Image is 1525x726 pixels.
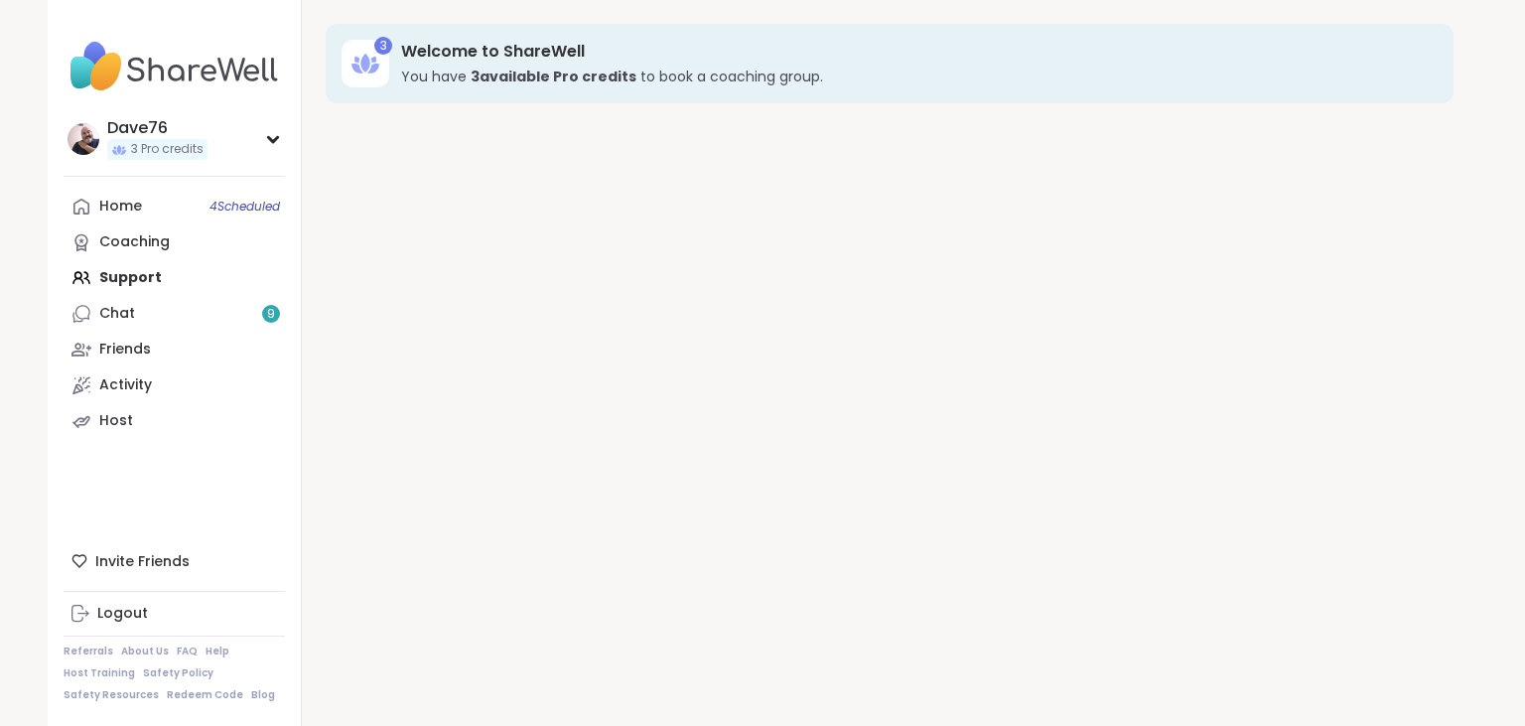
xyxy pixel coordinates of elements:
[177,645,198,658] a: FAQ
[99,304,135,324] div: Chat
[206,645,229,658] a: Help
[131,141,204,158] span: 3 Pro credits
[267,306,275,323] span: 9
[64,645,113,658] a: Referrals
[64,32,285,101] img: ShareWell Nav Logo
[167,688,243,702] a: Redeem Code
[143,666,213,680] a: Safety Policy
[401,67,1426,86] h3: You have to book a coaching group.
[121,645,169,658] a: About Us
[64,296,285,332] a: Chat9
[64,224,285,260] a: Coaching
[374,37,392,55] div: 3
[64,543,285,579] div: Invite Friends
[64,596,285,632] a: Logout
[209,199,280,215] span: 4 Scheduled
[99,411,133,431] div: Host
[64,367,285,403] a: Activity
[97,604,148,624] div: Logout
[64,332,285,367] a: Friends
[471,67,636,86] b: 3 available Pro credit s
[99,340,151,360] div: Friends
[99,375,152,395] div: Activity
[64,666,135,680] a: Host Training
[99,232,170,252] div: Coaching
[68,123,99,155] img: Dave76
[107,117,208,139] div: Dave76
[64,403,285,439] a: Host
[64,688,159,702] a: Safety Resources
[401,41,1426,63] h3: Welcome to ShareWell
[251,688,275,702] a: Blog
[64,189,285,224] a: Home4Scheduled
[99,197,142,217] div: Home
